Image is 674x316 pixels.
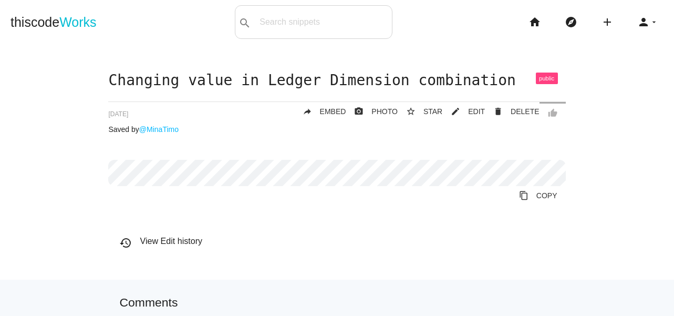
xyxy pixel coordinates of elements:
i: mode_edit [451,102,460,121]
a: Copy to Clipboard [511,186,566,205]
i: explore [565,5,577,39]
h6: View Edit history [119,237,565,246]
i: search [239,6,251,40]
a: mode_editEDIT [442,102,485,121]
span: EDIT [468,107,485,116]
i: person [637,5,650,39]
i: home [528,5,541,39]
i: star_border [406,102,416,121]
a: @MinaTimo [139,125,179,134]
span: PHOTO [371,107,398,116]
a: replyEMBED [294,102,346,121]
button: star_borderSTAR [398,102,442,121]
button: search [235,6,254,38]
span: Works [59,15,96,29]
h5: Comments [119,296,554,309]
i: arrow_drop_down [650,5,658,39]
i: content_copy [519,186,528,205]
span: EMBED [320,107,346,116]
i: history [119,237,132,249]
a: photo_cameraPHOTO [346,102,398,121]
span: [DATE] [108,110,128,118]
i: reply [303,102,312,121]
p: Saved by [108,125,565,134]
h1: Changing value in Ledger Dimension combination [108,73,565,89]
i: add [601,5,614,39]
a: Delete Post [485,102,539,121]
input: Search snippets [254,11,392,33]
i: delete [493,102,503,121]
span: STAR [423,107,442,116]
a: thiscodeWorks [11,5,97,39]
i: photo_camera [354,102,364,121]
span: DELETE [511,107,539,116]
